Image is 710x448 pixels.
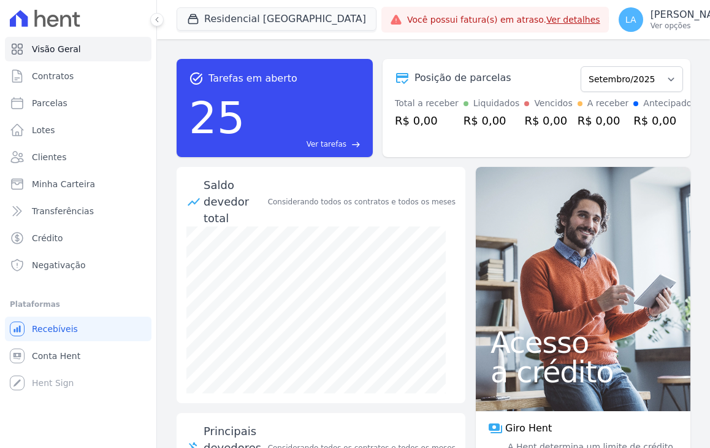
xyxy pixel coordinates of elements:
div: R$ 0,00 [524,112,572,129]
span: Visão Geral [32,43,81,55]
a: Transferências [5,199,151,223]
div: R$ 0,00 [395,112,459,129]
div: A receber [587,97,629,110]
span: Transferências [32,205,94,217]
div: Liquidados [473,97,520,110]
a: Crédito [5,226,151,250]
span: Tarefas em aberto [208,71,297,86]
span: east [351,140,361,149]
span: Contratos [32,70,74,82]
span: Parcelas [32,97,67,109]
a: Parcelas [5,91,151,115]
div: 25 [189,86,245,150]
a: Contratos [5,64,151,88]
div: Plataformas [10,297,147,312]
span: Minha Carteira [32,178,95,190]
div: Total a receber [395,97,459,110]
span: Clientes [32,151,66,163]
div: Vencidos [534,97,572,110]
span: Você possui fatura(s) em atraso. [407,14,600,26]
a: Recebíveis [5,317,151,341]
span: Recebíveis [32,323,78,335]
a: Conta Hent [5,344,151,368]
span: Giro Hent [505,421,552,436]
a: Lotes [5,118,151,142]
div: Antecipado [643,97,692,110]
div: Saldo devedor total [204,177,265,226]
button: Residencial [GEOGRAPHIC_DATA] [177,7,376,31]
span: Crédito [32,232,63,244]
a: Visão Geral [5,37,151,61]
a: Minha Carteira [5,172,151,196]
span: Lotes [32,124,55,136]
div: R$ 0,00 [578,112,629,129]
span: Conta Hent [32,350,80,362]
a: Ver tarefas east [250,139,361,150]
a: Ver detalhes [546,15,600,25]
span: task_alt [189,71,204,86]
a: Clientes [5,145,151,169]
div: R$ 0,00 [464,112,520,129]
span: Negativação [32,259,86,271]
span: a crédito [491,357,676,387]
span: Acesso [491,328,676,357]
a: Negativação [5,253,151,277]
div: R$ 0,00 [633,112,692,129]
div: Posição de parcelas [414,71,511,85]
span: LA [625,15,636,24]
span: Ver tarefas [307,139,346,150]
div: Considerando todos os contratos e todos os meses [268,196,456,207]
